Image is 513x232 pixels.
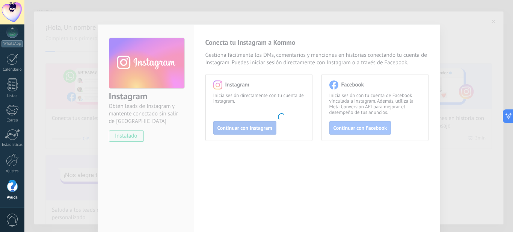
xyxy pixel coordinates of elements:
[2,40,23,47] div: WhatsApp
[2,143,23,147] div: Estadísticas
[2,195,23,200] div: Ayuda
[2,67,23,72] div: Calendario
[2,118,23,123] div: Correo
[2,169,23,174] div: Ajustes
[2,94,23,99] div: Listas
